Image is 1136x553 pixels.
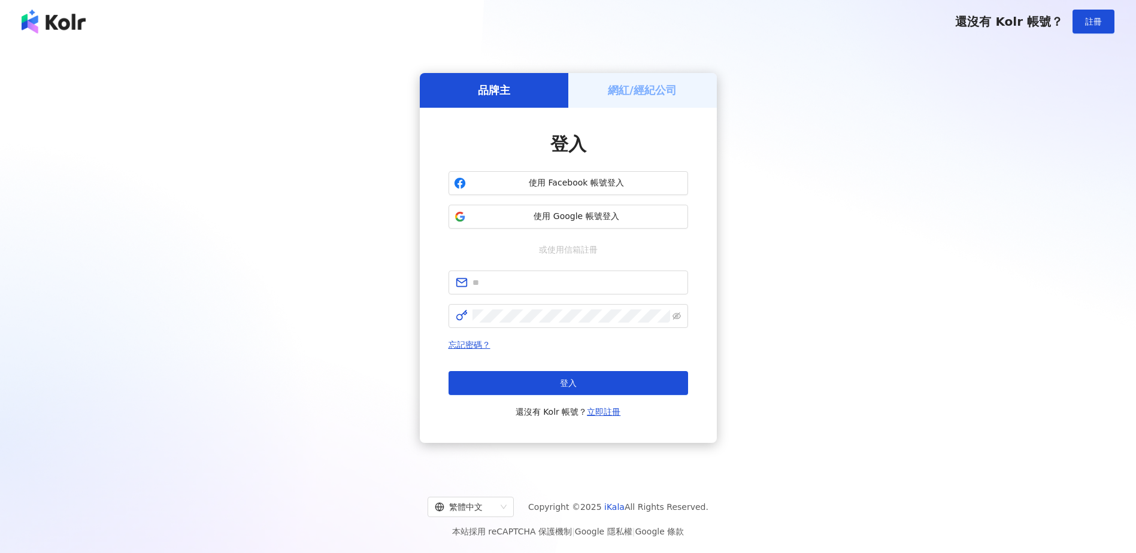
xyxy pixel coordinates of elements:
[632,527,635,536] span: |
[449,340,490,350] a: 忘記密碼？
[572,527,575,536] span: |
[516,405,621,419] span: 還沒有 Kolr 帳號？
[635,527,684,536] a: Google 條款
[1085,17,1102,26] span: 註冊
[449,371,688,395] button: 登入
[955,14,1063,29] span: 還沒有 Kolr 帳號？
[22,10,86,34] img: logo
[531,243,606,256] span: 或使用信箱註冊
[587,407,620,417] a: 立即註冊
[672,312,681,320] span: eye-invisible
[435,497,496,516] div: 繁體中文
[471,177,683,189] span: 使用 Facebook 帳號登入
[575,527,632,536] a: Google 隱私權
[449,171,688,195] button: 使用 Facebook 帳號登入
[1073,10,1114,34] button: 註冊
[471,211,683,223] span: 使用 Google 帳號登入
[608,83,677,98] h5: 網紅/經紀公司
[560,378,577,388] span: 登入
[550,133,586,154] span: 登入
[528,500,708,514] span: Copyright © 2025 All Rights Reserved.
[452,524,684,539] span: 本站採用 reCAPTCHA 保護機制
[449,205,688,229] button: 使用 Google 帳號登入
[604,502,625,512] a: iKala
[478,83,510,98] h5: 品牌主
